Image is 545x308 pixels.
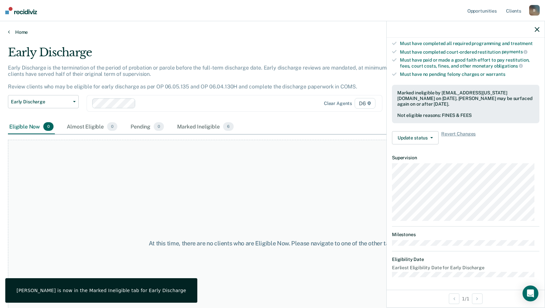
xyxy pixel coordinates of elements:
img: Recidiviz [5,7,37,14]
p: Early Discharge is the termination of the period of probation or parole before the full-term disc... [8,65,401,90]
div: B [529,5,540,16]
button: Next Opportunity [472,293,483,304]
span: 0 [43,122,54,131]
span: 0 [154,122,164,131]
dt: Supervision [392,155,539,161]
span: Early Discharge [11,99,70,105]
div: Early Discharge [8,46,417,65]
dt: Eligibility Date [392,257,539,262]
span: treatment [511,41,533,46]
div: At this time, there are no clients who are Eligible Now. Please navigate to one of the other tabs. [140,240,405,247]
div: Must have completed court-ordered restitution [400,49,539,55]
span: Revert Changes [441,131,476,144]
span: D6 [355,98,375,109]
span: 6 [223,122,234,131]
span: warrants [486,72,505,77]
span: payments [502,49,528,54]
div: Marked Ineligible [176,120,235,134]
div: Clear agents [324,101,352,106]
div: 1 / 1 [387,290,545,307]
div: Pending [129,120,165,134]
div: Marked ineligible by [EMAIL_ADDRESS][US_STATE][DOMAIN_NAME] on [DATE]. [PERSON_NAME] may be surfa... [397,90,534,107]
div: Must have completed all required programming and [400,41,539,46]
div: Not eligible reasons: FINES & FEES [397,113,534,118]
div: Eligible Now [8,120,55,134]
dt: Milestones [392,232,539,237]
span: 0 [107,122,117,131]
a: Home [8,29,537,35]
div: Must have paid or made a good faith effort to pay restitution, fees, court costs, fines, and othe... [400,57,539,69]
div: Almost Eligible [65,120,119,134]
div: [PERSON_NAME] is now in the Marked Ineligible tab for Early Discharge [17,287,186,293]
div: Must have no pending felony charges or [400,72,539,77]
button: Update status [392,131,439,144]
button: Previous Opportunity [449,293,459,304]
dt: Earliest Eligibility Date for Early Discharge [392,265,539,271]
div: Open Intercom Messenger [523,285,538,301]
span: obligations [494,63,523,69]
